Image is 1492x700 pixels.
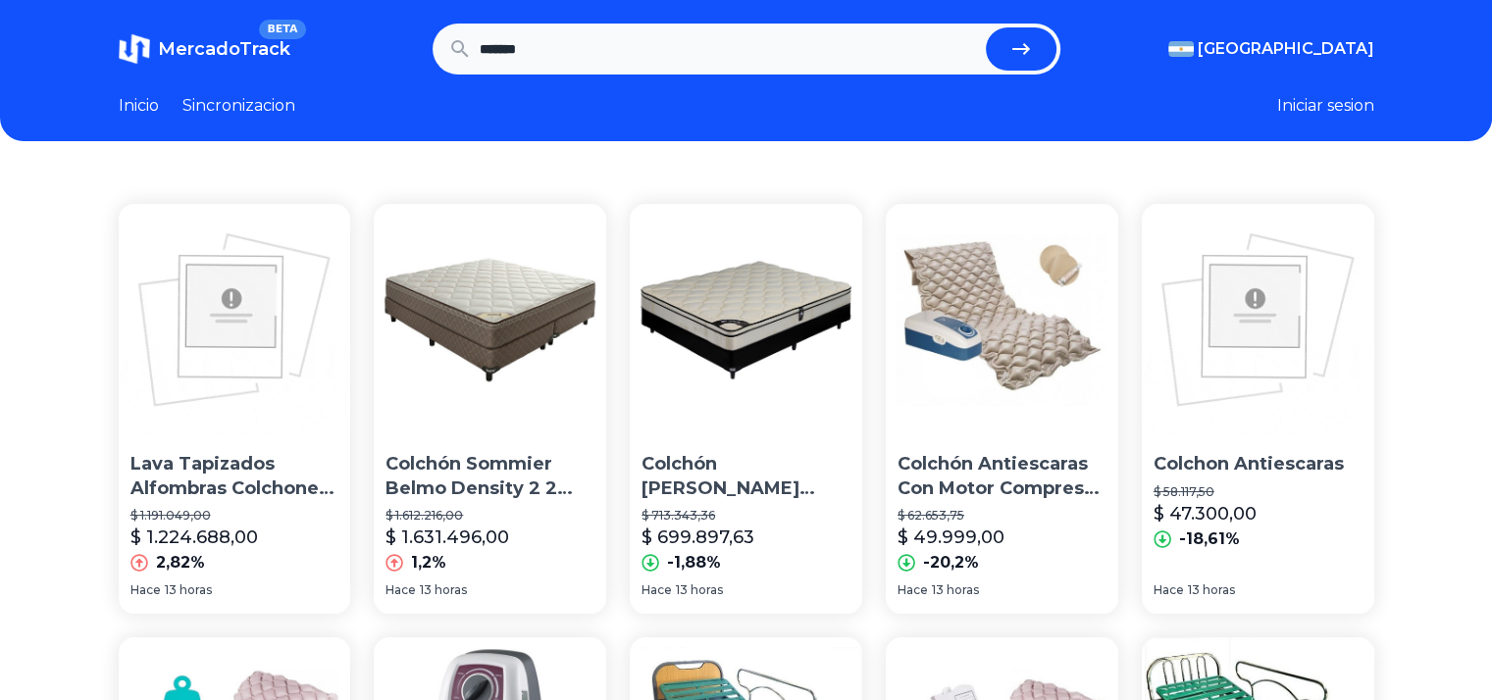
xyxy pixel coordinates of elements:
a: Lava Tapizados Alfombras Colchones A Vapor Unilux ItalianaLava Tapizados Alfombras Colchones A Va... [119,204,351,614]
p: -1,88% [667,551,721,575]
span: BETA [259,20,305,39]
span: Hace [898,582,928,598]
p: $ 1.631.496,00 [386,524,509,551]
a: Colchon AntiescarasColchon Antiescaras$ 58.117,50$ 47.300,00-18,61%Hace13 horas [1142,204,1374,614]
p: -18,61% [1179,527,1240,551]
span: Hace [1154,582,1184,598]
p: $ 713.343,36 [642,508,850,524]
span: MercadoTrack [158,38,290,60]
span: Hace [642,582,672,598]
img: Argentina [1168,41,1194,57]
p: Colchón [PERSON_NAME] Backcare Hotel Bilt 2 Plazas 190x140 [642,452,850,501]
span: [GEOGRAPHIC_DATA] [1198,37,1374,61]
img: MercadoTrack [119,33,150,65]
span: 13 horas [1188,582,1235,598]
a: Inicio [119,94,159,118]
p: $ 1.191.049,00 [130,508,339,524]
p: $ 47.300,00 [1154,500,1257,527]
p: $ 58.117,50 [1154,484,1363,500]
img: Colchón Antiescaras Con Motor Compresor Secuencial 130 Kg [886,204,1118,436]
span: 13 horas [676,582,723,598]
a: Sincronizacion [182,94,295,118]
a: Colchón Antiescaras Con Motor Compresor Secuencial 130 KgColchón Antiescaras Con Motor Compresor ... [886,204,1118,614]
a: MercadoTrackBETA [119,33,290,65]
p: $ 49.999,00 [898,524,1004,551]
img: Colchón Sommier Simmons Backcare Hotel Bilt 2 Plazas 190x140 [630,204,862,436]
span: Hace [130,582,161,598]
img: Colchon Antiescaras [1142,204,1374,436]
span: 13 horas [932,582,979,598]
p: Colchón Antiescaras Con Motor Compresor Secuencial 130 Kg [898,452,1106,501]
p: Colchon Antiescaras [1154,452,1363,476]
img: Colchón Sommier Belmo Density 2 2 Plazas 200x160 [374,204,606,436]
p: Lava Tapizados Alfombras Colchones A Vapor Unilux Italiana [130,452,339,501]
p: $ 1.612.216,00 [386,508,594,524]
span: 13 horas [165,582,212,598]
p: $ 699.897,63 [642,524,754,551]
a: Colchón Sommier Simmons Backcare Hotel Bilt 2 Plazas 190x140Colchón [PERSON_NAME] Backcare Hotel ... [630,204,862,614]
p: Colchón Sommier Belmo Density 2 2 Plazas 200x160 [386,452,594,501]
p: $ 62.653,75 [898,508,1106,524]
button: [GEOGRAPHIC_DATA] [1168,37,1374,61]
p: 1,2% [411,551,446,575]
p: -20,2% [923,551,979,575]
span: 13 horas [420,582,467,598]
span: Hace [386,582,416,598]
img: Lava Tapizados Alfombras Colchones A Vapor Unilux Italiana [119,204,351,436]
a: Colchón Sommier Belmo Density 2 2 Plazas 200x160Colchón Sommier Belmo Density 2 2 Plazas 200x160$... [374,204,606,614]
p: $ 1.224.688,00 [130,524,258,551]
p: 2,82% [156,551,205,575]
button: Iniciar sesion [1277,94,1374,118]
